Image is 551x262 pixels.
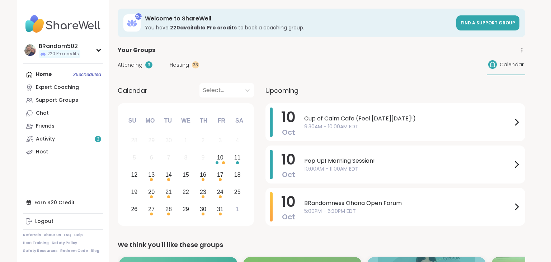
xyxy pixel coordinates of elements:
[200,170,206,180] div: 16
[282,212,295,222] span: Oct
[184,135,188,145] div: 1
[217,204,223,214] div: 31
[234,153,241,162] div: 11
[145,15,452,23] h3: Welcome to ShareWell
[230,167,245,183] div: Choose Saturday, October 18th, 2025
[23,248,57,253] a: Safety Resources
[74,233,83,238] a: Help
[304,165,512,173] span: 10:00AM - 11:00AM EDT
[218,135,222,145] div: 3
[36,135,55,143] div: Activity
[178,150,194,166] div: Not available Wednesday, October 8th, 2025
[144,184,159,200] div: Choose Monday, October 20th, 2025
[161,133,176,148] div: Not available Tuesday, September 30th, 2025
[201,153,204,162] div: 9
[183,204,189,214] div: 29
[144,201,159,217] div: Choose Monday, October 27th, 2025
[212,184,228,200] div: Choose Friday, October 24th, 2025
[145,24,452,31] h3: You have to book a coaching group.
[36,84,79,91] div: Expert Coaching
[23,133,103,146] a: Activity2
[127,201,142,217] div: Choose Sunday, October 26th, 2025
[148,204,155,214] div: 27
[178,113,194,129] div: We
[165,135,172,145] div: 30
[200,187,206,197] div: 23
[230,133,245,148] div: Not available Saturday, October 4th, 2025
[144,133,159,148] div: Not available Monday, September 29th, 2025
[144,150,159,166] div: Not available Monday, October 6th, 2025
[135,13,142,20] div: 220
[200,204,206,214] div: 30
[165,204,172,214] div: 28
[145,61,152,68] div: 3
[150,153,153,162] div: 6
[64,233,71,238] a: FAQ
[304,157,512,165] span: Pop Up! Morning Session!
[118,240,525,250] div: We think you'll like these groups
[148,170,155,180] div: 13
[500,61,524,68] span: Calendar
[201,135,204,145] div: 2
[160,113,176,129] div: Tu
[265,86,298,95] span: Upcoming
[212,150,228,166] div: Choose Friday, October 10th, 2025
[234,187,241,197] div: 25
[131,170,137,180] div: 12
[178,184,194,200] div: Choose Wednesday, October 22nd, 2025
[161,167,176,183] div: Choose Tuesday, October 14th, 2025
[36,148,48,156] div: Host
[127,167,142,183] div: Choose Sunday, October 12th, 2025
[456,15,519,30] a: Find a support group
[118,86,147,95] span: Calendar
[212,167,228,183] div: Choose Friday, October 17th, 2025
[217,153,223,162] div: 10
[165,170,172,180] div: 14
[183,187,189,197] div: 22
[23,240,49,246] a: Host Training
[282,127,295,137] span: Oct
[217,187,223,197] div: 24
[91,248,99,253] a: Blog
[230,184,245,200] div: Choose Saturday, October 25th, 2025
[196,133,211,148] div: Not available Thursday, October 2nd, 2025
[236,135,239,145] div: 4
[60,248,88,253] a: Redeem Code
[231,113,247,129] div: Sa
[196,113,212,129] div: Th
[23,215,103,228] a: Logout
[212,201,228,217] div: Choose Friday, October 31st, 2025
[23,146,103,158] a: Host
[212,133,228,148] div: Not available Friday, October 3rd, 2025
[36,110,49,117] div: Chat
[148,135,155,145] div: 29
[23,11,103,37] img: ShareWell Nav Logo
[144,167,159,183] div: Choose Monday, October 13th, 2025
[304,114,512,123] span: Cup of Calm Cafe (Feel [DATE][DATE]!)
[127,150,142,166] div: Not available Sunday, October 5th, 2025
[304,199,512,208] span: BRandomness Ohana Open Forum
[304,123,512,130] span: 9:30AM - 10:00AM EDT
[131,135,137,145] div: 28
[196,201,211,217] div: Choose Thursday, October 30th, 2025
[281,192,296,212] span: 10
[304,208,512,215] span: 5:00PM - 6:30PM EDT
[133,153,136,162] div: 5
[213,113,229,129] div: Fr
[236,204,239,214] div: 1
[142,113,158,129] div: Mo
[196,167,211,183] div: Choose Thursday, October 16th, 2025
[184,153,188,162] div: 8
[161,201,176,217] div: Choose Tuesday, October 28th, 2025
[196,150,211,166] div: Not available Thursday, October 9th, 2025
[167,153,170,162] div: 7
[52,240,77,246] a: Safety Policy
[217,170,223,180] div: 17
[230,150,245,166] div: Choose Saturday, October 11th, 2025
[23,233,41,238] a: Referrals
[39,42,80,50] div: BRandom502
[127,133,142,148] div: Not available Sunday, September 28th, 2025
[44,233,61,238] a: About Us
[183,170,189,180] div: 15
[234,170,241,180] div: 18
